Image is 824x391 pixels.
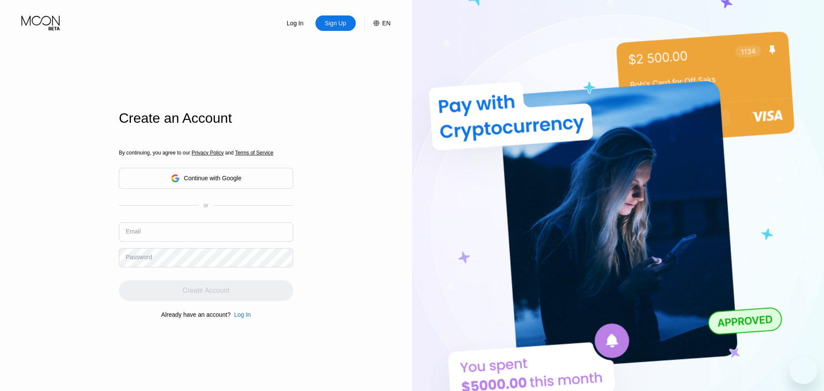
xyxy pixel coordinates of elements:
div: Sign Up [324,19,347,27]
span: Terms of Service [235,150,273,156]
div: Continue with Google [184,175,242,182]
div: Continue with Google [119,168,293,189]
div: Email [126,228,141,235]
div: Already have an account? [161,311,231,318]
div: Log In [286,19,304,27]
div: EN [382,20,391,27]
div: By continuing, you agree to our [119,150,293,156]
div: Sign Up [315,15,356,31]
div: Create an Account [119,110,293,126]
div: EN [364,15,391,31]
div: Log In [230,311,251,318]
span: and [224,150,235,156]
div: Log In [275,15,315,31]
div: or [204,203,209,209]
iframe: Przycisk umożliwiający otwarcie okna komunikatora [790,357,817,384]
div: Password [126,254,152,261]
span: Privacy Policy [191,150,224,156]
div: Log In [234,311,251,318]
